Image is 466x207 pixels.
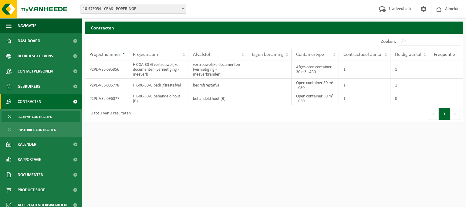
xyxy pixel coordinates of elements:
[390,60,429,79] td: 1
[381,39,396,44] label: Zoeken:
[85,22,463,33] h2: Contracten
[128,92,188,105] td: HK-XC-30-G behandeld hout (B)
[292,79,339,92] td: Open container 30 m³ - C30
[85,79,128,92] td: P2PL-VEL-095778
[18,33,40,49] span: Dashboard
[18,18,36,33] span: Navigatie
[19,111,52,123] span: Actieve contracten
[252,52,284,57] span: Eigen benaming
[339,79,390,92] td: 1
[2,124,80,135] a: Historiek contracten
[296,52,324,57] span: Containertype
[19,124,56,136] span: Historiek contracten
[188,60,247,79] td: vertrouwelijke documenten (vernietiging - meeverbranden)
[343,52,383,57] span: Contractueel aantal
[18,167,43,182] span: Documenten
[429,108,439,120] button: Previous
[339,60,390,79] td: 1
[292,60,339,79] td: Afgesloten container 30 m³ - A30
[18,137,36,152] span: Kalender
[128,79,188,92] td: HK-XC-30-G bedrijfsrestafval
[18,152,41,167] span: Rapportage
[451,108,460,120] button: Next
[85,92,128,105] td: P2PL-VEL-096077
[193,52,210,57] span: Afvalstof
[18,64,53,79] span: Contactpersonen
[188,92,247,105] td: behandeld hout (B)
[18,94,41,109] span: Contracten
[128,60,188,79] td: HK-XA-30-G vertrouwelijke documenten (vernietiging - meeverb
[390,92,429,105] td: 0
[390,79,429,92] td: 1
[18,49,53,64] span: Bedrijfsgegevens
[434,52,455,57] span: Frequentie
[80,5,186,14] span: 10-979054 - CRAS - POPERINGE
[18,79,40,94] span: Gebruikers
[2,111,80,122] a: Actieve contracten
[292,92,339,105] td: Open container 30 m³ - C30
[439,108,451,120] button: 1
[188,79,247,92] td: bedrijfsrestafval
[88,108,131,119] div: 1 tot 3 van 3 resultaten
[85,60,128,79] td: P2PL-VEL-095356
[133,52,158,57] span: Projectnaam
[80,5,186,13] span: 10-979054 - CRAS - POPERINGE
[89,52,120,57] span: Projectnummer
[18,182,45,198] span: Product Shop
[395,52,421,57] span: Huidig aantal
[339,92,390,105] td: 1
